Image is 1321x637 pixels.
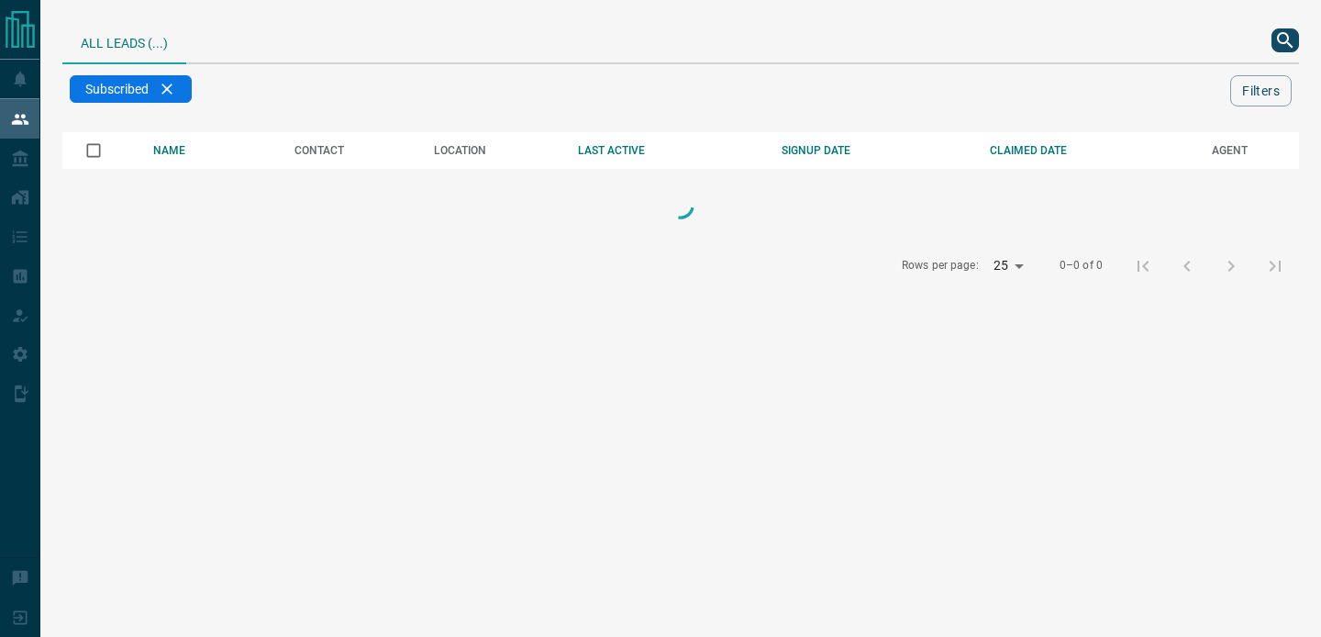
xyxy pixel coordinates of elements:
[902,258,979,274] p: Rows per page:
[1060,258,1103,274] p: 0–0 of 0
[294,144,406,157] div: CONTACT
[85,82,149,96] span: Subscribed
[1230,75,1292,106] button: Filters
[1271,28,1299,52] button: search button
[986,252,1030,279] div: 25
[589,187,772,224] div: Loading
[434,144,550,157] div: LOCATION
[70,75,192,103] div: Subscribed
[1212,144,1299,157] div: AGENT
[578,144,755,157] div: LAST ACTIVE
[782,144,961,157] div: SIGNUP DATE
[990,144,1184,157] div: CLAIMED DATE
[153,144,267,157] div: NAME
[62,18,186,64] div: All Leads (...)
